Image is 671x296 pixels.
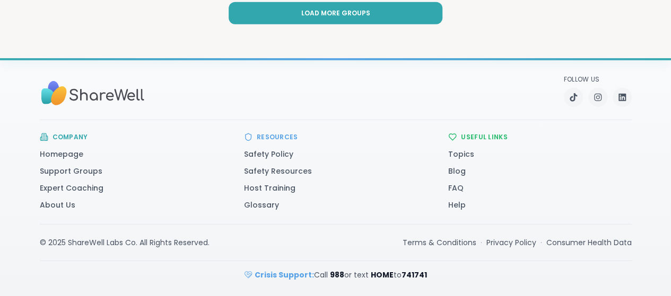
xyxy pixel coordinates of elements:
[402,270,427,280] strong: 741741
[403,237,476,248] a: Terms & Conditions
[564,88,583,107] a: TikTok
[564,75,632,84] p: Follow Us
[330,270,344,280] strong: 988
[244,183,295,193] a: Host Training
[53,133,88,141] h3: Company
[481,237,482,248] span: ·
[244,149,293,159] a: Safety Policy
[244,166,312,176] a: Safety Resources
[255,270,314,280] strong: Crisis Support:
[40,166,102,176] a: Support Groups
[40,237,210,248] div: © 2025 ShareWell Labs Co. All Rights Reserved.
[448,183,464,193] a: FAQ
[229,2,442,24] button: Load more groups
[486,237,536,248] a: Privacy Policy
[461,133,508,141] h3: Useful Links
[588,88,607,107] a: Instagram
[255,270,427,280] span: Call or text to
[40,200,75,210] a: About Us
[448,200,466,210] a: Help
[244,200,279,210] a: Glossary
[40,76,146,111] img: Sharewell
[301,8,370,18] span: Load more groups
[546,237,632,248] a: Consumer Health Data
[541,237,542,248] span: ·
[40,149,83,159] a: Homepage
[448,149,474,159] a: Topics
[613,88,632,107] a: LinkedIn
[40,183,103,193] a: Expert Coaching
[371,270,394,280] strong: HOME
[448,166,466,176] a: Blog
[257,133,298,141] h3: Resources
